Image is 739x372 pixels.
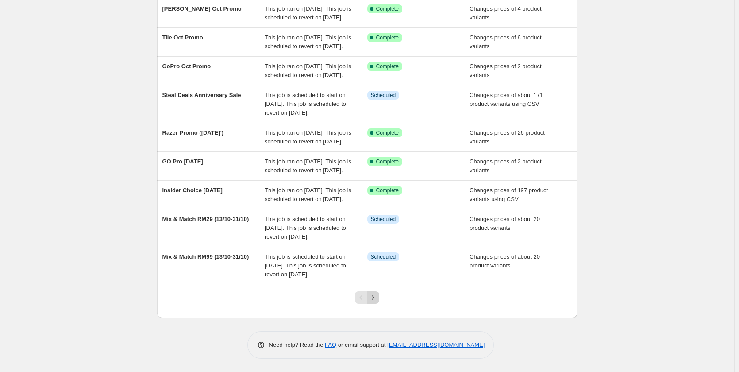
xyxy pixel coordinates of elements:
span: Changes prices of 6 product variants [470,34,542,50]
span: Changes prices of 4 product variants [470,5,542,21]
span: Complete [376,5,399,12]
span: Changes prices of 26 product variants [470,129,545,145]
span: Insider Choice [DATE] [162,187,223,194]
span: Changes prices of 2 product variants [470,63,542,78]
span: Scheduled [371,92,396,99]
nav: Pagination [355,291,379,304]
span: Changes prices of about 20 product variants [470,216,540,231]
span: Changes prices of 197 product variants using CSV [470,187,548,202]
span: Scheduled [371,216,396,223]
span: Complete [376,129,399,136]
span: Steal Deals Anniversary Sale [162,92,241,98]
span: Complete [376,158,399,165]
span: Tile Oct Promo [162,34,203,41]
span: This job ran on [DATE]. This job is scheduled to revert on [DATE]. [265,158,351,174]
span: This job is scheduled to start on [DATE]. This job is scheduled to revert on [DATE]. [265,92,346,116]
span: GO Pro [DATE] [162,158,203,165]
span: or email support at [336,341,387,348]
span: This job is scheduled to start on [DATE]. This job is scheduled to revert on [DATE]. [265,216,346,240]
span: Changes prices of about 20 product variants [470,253,540,269]
a: [EMAIL_ADDRESS][DOMAIN_NAME] [387,341,485,348]
span: Razer Promo ([DATE]') [162,129,224,136]
span: Changes prices of 2 product variants [470,158,542,174]
button: Next [367,291,379,304]
span: This job ran on [DATE]. This job is scheduled to revert on [DATE]. [265,5,351,21]
span: Need help? Read the [269,341,325,348]
a: FAQ [325,341,336,348]
span: [PERSON_NAME] Oct Promo [162,5,242,12]
span: Complete [376,34,399,41]
span: This job is scheduled to start on [DATE]. This job is scheduled to revert on [DATE]. [265,253,346,278]
span: Complete [376,187,399,194]
span: GoPro Oct Promo [162,63,211,70]
span: This job ran on [DATE]. This job is scheduled to revert on [DATE]. [265,34,351,50]
span: Mix & Match RM99 (13/10-31/10) [162,253,249,260]
span: Complete [376,63,399,70]
span: This job ran on [DATE]. This job is scheduled to revert on [DATE]. [265,63,351,78]
span: Mix & Match RM29 (13/10-31/10) [162,216,249,222]
span: Scheduled [371,253,396,260]
span: This job ran on [DATE]. This job is scheduled to revert on [DATE]. [265,187,351,202]
span: This job ran on [DATE]. This job is scheduled to revert on [DATE]. [265,129,351,145]
span: Changes prices of about 171 product variants using CSV [470,92,543,107]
